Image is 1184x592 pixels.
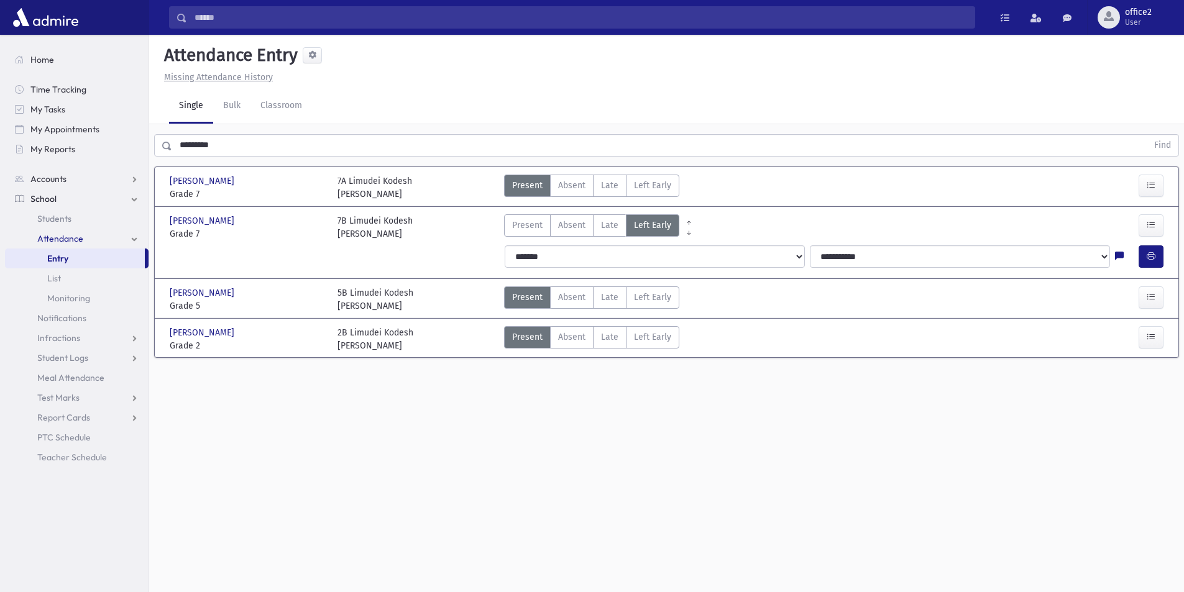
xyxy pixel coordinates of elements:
a: Teacher Schedule [5,447,149,467]
span: Entry [47,253,68,264]
a: Monitoring [5,288,149,308]
span: Absent [558,330,585,344]
span: Attendance [37,233,83,244]
span: Test Marks [37,392,80,403]
span: Left Early [634,179,671,192]
span: Report Cards [37,412,90,423]
div: AttTypes [504,214,679,240]
span: Students [37,213,71,224]
span: Grade 5 [170,299,325,312]
img: AdmirePro [10,5,81,30]
span: Left Early [634,219,671,232]
a: Report Cards [5,408,149,427]
span: Present [512,330,543,344]
span: Late [601,179,618,192]
input: Search [187,6,975,29]
a: Classroom [250,89,312,124]
span: Grade 2 [170,339,325,352]
a: Missing Attendance History [159,72,273,83]
a: Meal Attendance [5,368,149,388]
span: Late [601,291,618,304]
a: My Reports [5,139,149,159]
span: Grade 7 [170,188,325,201]
h5: Attendance Entry [159,45,298,66]
span: My Appointments [30,124,99,135]
span: [PERSON_NAME] [170,326,237,339]
a: Time Tracking [5,80,149,99]
a: Notifications [5,308,149,328]
a: Home [5,50,149,70]
a: List [5,268,149,288]
span: Infractions [37,332,80,344]
span: PTC Schedule [37,432,91,443]
a: Bulk [213,89,250,124]
span: Absent [558,219,585,232]
span: My Reports [30,143,75,155]
span: Notifications [37,312,86,324]
span: [PERSON_NAME] [170,175,237,188]
span: Late [601,330,618,344]
div: 5B Limudei Kodesh [PERSON_NAME] [337,286,413,312]
a: Infractions [5,328,149,348]
span: office2 [1125,7,1152,17]
span: Absent [558,179,585,192]
span: Monitoring [47,293,90,304]
a: Entry [5,248,145,268]
span: Grade 7 [170,227,325,240]
a: My Tasks [5,99,149,119]
span: Home [30,54,54,65]
a: Student Logs [5,348,149,368]
span: [PERSON_NAME] [170,214,237,227]
span: Meal Attendance [37,372,104,383]
a: Accounts [5,169,149,189]
div: AttTypes [504,326,679,352]
span: Present [512,291,543,304]
a: Attendance [5,229,149,248]
span: Student Logs [37,352,88,363]
a: PTC Schedule [5,427,149,447]
span: User [1125,17,1152,27]
span: School [30,193,57,204]
div: 2B Limudei Kodesh [PERSON_NAME] [337,326,413,352]
a: Test Marks [5,388,149,408]
span: Teacher Schedule [37,452,107,463]
span: List [47,273,61,284]
span: Late [601,219,618,232]
span: Present [512,179,543,192]
span: [PERSON_NAME] [170,286,237,299]
a: My Appointments [5,119,149,139]
div: 7B Limudei Kodesh [PERSON_NAME] [337,214,413,240]
a: Single [169,89,213,124]
span: Present [512,219,543,232]
div: AttTypes [504,175,679,201]
div: 7A Limudei Kodesh [PERSON_NAME] [337,175,412,201]
span: Time Tracking [30,84,86,95]
span: Accounts [30,173,67,184]
button: Find [1147,135,1178,156]
span: Left Early [634,291,671,304]
a: School [5,189,149,209]
span: Left Early [634,330,671,344]
span: Absent [558,291,585,304]
u: Missing Attendance History [164,72,273,83]
a: Students [5,209,149,229]
span: My Tasks [30,104,65,115]
div: AttTypes [504,286,679,312]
